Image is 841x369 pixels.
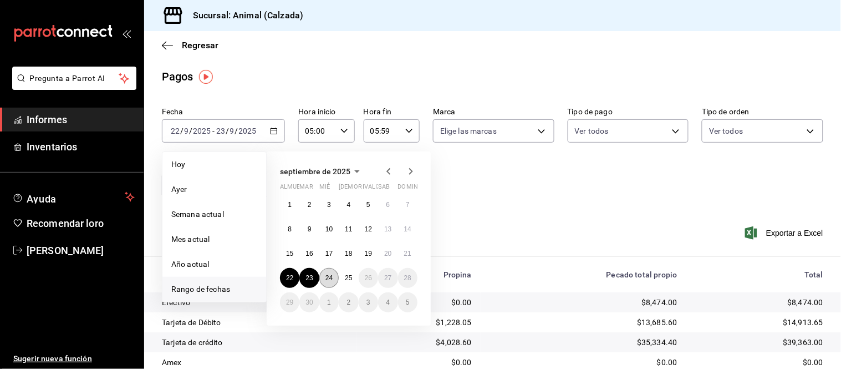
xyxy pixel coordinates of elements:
[345,274,352,282] abbr: 25 de septiembre de 2025
[451,358,472,367] font: $0.00
[345,250,352,257] abbr: 18 de septiembre de 2025
[404,225,411,233] font: 14
[345,274,352,282] font: 25
[299,292,319,312] button: 30 de septiembre de 2025
[286,250,293,257] font: 15
[378,244,397,264] button: 20 de septiembre de 2025
[365,225,372,233] abbr: 12 de septiembre de 2025
[766,229,823,237] font: Exportar a Excel
[359,292,378,312] button: 3 de octubre de 2025
[339,219,358,239] button: 11 de septiembre de 2025
[319,219,339,239] button: 10 de septiembre de 2025
[235,127,238,135] font: /
[347,201,351,209] font: 4
[280,165,364,178] button: septiembre de 2025
[212,127,215,135] font: -
[319,183,330,195] abbr: miércoles
[637,318,677,327] font: $13,685.60
[440,127,497,135] font: Elige las marcas
[386,201,390,209] abbr: 6 de septiembre de 2025
[378,183,390,195] abbr: sábado
[788,298,823,307] font: $8,474.00
[30,74,105,83] font: Pregunta a Parrot AI
[568,108,613,117] font: Tipo de pago
[299,268,319,288] button: 23 de septiembre de 2025
[384,225,391,233] font: 13
[319,183,330,190] font: mié
[27,218,104,229] font: Recomendar loro
[386,201,390,209] font: 6
[406,299,410,306] font: 5
[162,298,190,307] font: Efectivo
[709,127,743,135] font: Ver todos
[216,127,226,135] input: --
[162,40,218,50] button: Regresar
[325,250,333,257] font: 17
[365,225,372,233] font: 12
[199,70,213,84] img: Marcador de información sobre herramientas
[436,338,472,347] font: $4,028.60
[12,67,136,90] button: Pregunta a Parrot AI
[345,250,352,257] font: 18
[13,354,92,363] font: Sugerir nueva función
[27,114,67,125] font: Informes
[345,225,352,233] font: 11
[305,274,313,282] abbr: 23 de septiembre de 2025
[288,201,292,209] abbr: 1 de septiembre de 2025
[162,358,182,367] font: Amex
[171,260,209,269] font: Año actual
[339,183,404,190] font: [DEMOGRAPHIC_DATA]
[365,274,372,282] font: 26
[327,201,331,209] font: 3
[359,183,389,195] abbr: viernes
[339,268,358,288] button: 25 de septiembre de 2025
[286,299,293,306] font: 29
[171,210,224,219] font: Semana actual
[162,318,221,327] font: Tarjeta de Débito
[122,29,131,38] button: abrir_cajón_menú
[384,225,391,233] abbr: 13 de septiembre de 2025
[637,338,677,347] font: $35,334.40
[378,292,397,312] button: 4 de octubre de 2025
[384,274,391,282] abbr: 27 de septiembre de 2025
[299,183,313,190] font: mar
[180,127,184,135] font: /
[319,268,339,288] button: 24 de septiembre de 2025
[398,183,425,195] abbr: domingo
[366,299,370,306] font: 3
[436,318,472,327] font: $1,228.05
[747,226,823,240] button: Exportar a Excel
[305,250,313,257] abbr: 16 de septiembre de 2025
[404,250,411,257] abbr: 21 de septiembre de 2025
[305,274,313,282] font: 23
[319,244,339,264] button: 17 de septiembre de 2025
[325,225,333,233] abbr: 10 de septiembre de 2025
[606,270,677,279] font: Pecado total propio
[365,250,372,257] abbr: 19 de septiembre de 2025
[27,193,57,205] font: Ayuda
[286,274,293,282] abbr: 22 de septiembre de 2025
[398,195,417,215] button: 7 de septiembre de 2025
[783,318,824,327] font: $14,913.65
[230,127,235,135] input: --
[404,274,411,282] font: 28
[702,108,750,117] font: Tipo de orden
[398,183,425,190] font: dominio
[325,274,333,282] abbr: 24 de septiembre de 2025
[171,285,230,294] font: Rango de fechas
[327,201,331,209] abbr: 3 de septiembre de 2025
[286,299,293,306] abbr: 29 de septiembre de 2025
[280,219,299,239] button: 8 de septiembre de 2025
[339,195,358,215] button: 4 de septiembre de 2025
[288,201,292,209] font: 1
[384,274,391,282] font: 27
[325,274,333,282] font: 24
[804,270,823,279] font: Total
[325,225,333,233] font: 10
[299,195,319,215] button: 2 de septiembre de 2025
[359,195,378,215] button: 5 de septiembre de 2025
[386,299,390,306] abbr: 4 de octubre de 2025
[280,195,299,215] button: 1 de septiembre de 2025
[298,108,335,117] font: Hora inicio
[366,201,370,209] font: 5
